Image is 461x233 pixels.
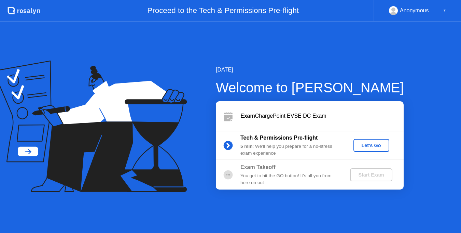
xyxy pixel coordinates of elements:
[240,143,339,157] div: : We’ll help you prepare for a no-stress exam experience
[353,172,389,178] div: Start Exam
[443,6,446,15] div: ▼
[350,168,392,181] button: Start Exam
[240,135,318,141] b: Tech & Permissions Pre-flight
[216,77,404,98] div: Welcome to [PERSON_NAME]
[356,143,387,148] div: Let's Go
[240,112,404,120] div: ChargePoint EVSE DC Exam
[240,113,255,119] b: Exam
[240,172,339,186] div: You get to hit the GO button! It’s all you from here on out
[240,164,276,170] b: Exam Takeoff
[240,144,253,149] b: 5 min
[216,66,404,74] div: [DATE]
[353,139,389,152] button: Let's Go
[400,6,429,15] div: Anonymous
